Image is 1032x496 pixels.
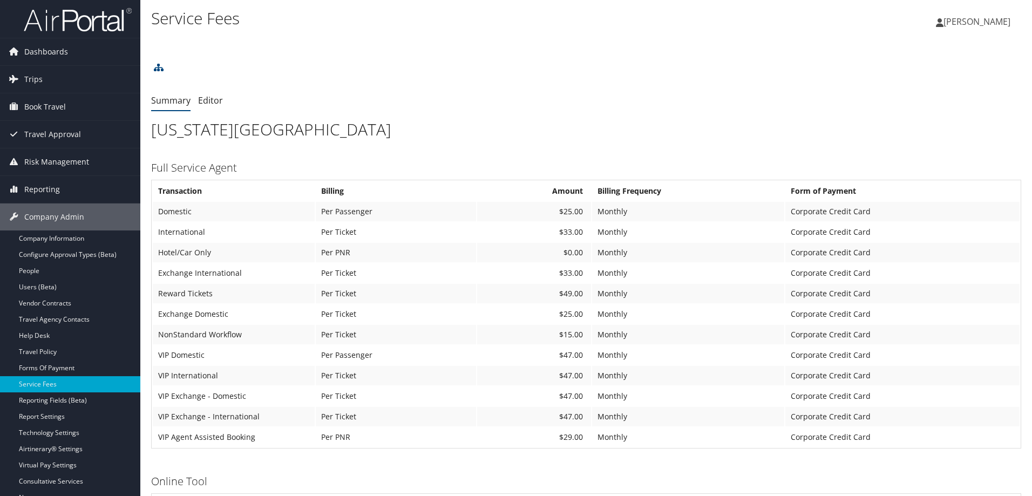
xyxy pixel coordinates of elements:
[785,243,1020,262] td: Corporate Credit Card
[477,386,592,406] td: $47.00
[785,202,1020,221] td: Corporate Credit Card
[592,345,784,365] td: Monthly
[592,284,784,303] td: Monthly
[153,263,315,283] td: Exchange International
[477,222,592,242] td: $33.00
[785,284,1020,303] td: Corporate Credit Card
[153,304,315,324] td: Exchange Domestic
[153,284,315,303] td: Reward Tickets
[153,386,315,406] td: VIP Exchange - Domestic
[24,121,81,148] span: Travel Approval
[477,304,592,324] td: $25.00
[24,7,132,32] img: airportal-logo.png
[151,118,1021,141] h1: [US_STATE][GEOGRAPHIC_DATA]
[477,181,592,201] th: Amount
[785,366,1020,385] td: Corporate Credit Card
[785,222,1020,242] td: Corporate Credit Card
[153,427,315,447] td: VIP Agent Assisted Booking
[316,427,476,447] td: Per PNR
[316,407,476,426] td: Per Ticket
[153,181,315,201] th: Transaction
[592,407,784,426] td: Monthly
[316,325,476,344] td: Per Ticket
[477,427,592,447] td: $29.00
[785,325,1020,344] td: Corporate Credit Card
[151,7,731,30] h1: Service Fees
[785,263,1020,283] td: Corporate Credit Card
[153,222,315,242] td: International
[153,202,315,221] td: Domestic
[153,407,315,426] td: VIP Exchange - International
[785,181,1020,201] th: Form of Payment
[785,407,1020,426] td: Corporate Credit Card
[316,263,476,283] td: Per Ticket
[316,284,476,303] td: Per Ticket
[592,304,784,324] td: Monthly
[24,66,43,93] span: Trips
[592,181,784,201] th: Billing Frequency
[153,243,315,262] td: Hotel/Car Only
[24,176,60,203] span: Reporting
[477,366,592,385] td: $47.00
[477,202,592,221] td: $25.00
[592,366,784,385] td: Monthly
[153,345,315,365] td: VIP Domestic
[592,263,784,283] td: Monthly
[943,16,1010,28] span: [PERSON_NAME]
[316,386,476,406] td: Per Ticket
[153,366,315,385] td: VIP International
[477,407,592,426] td: $47.00
[592,325,784,344] td: Monthly
[316,243,476,262] td: Per PNR
[592,243,784,262] td: Monthly
[477,325,592,344] td: $15.00
[24,38,68,65] span: Dashboards
[316,202,476,221] td: Per Passenger
[24,148,89,175] span: Risk Management
[592,386,784,406] td: Monthly
[153,325,315,344] td: NonStandard Workflow
[785,345,1020,365] td: Corporate Credit Card
[592,222,784,242] td: Monthly
[316,345,476,365] td: Per Passenger
[151,94,191,106] a: Summary
[592,202,784,221] td: Monthly
[151,474,1021,489] h3: Online Tool
[785,427,1020,447] td: Corporate Credit Card
[785,386,1020,406] td: Corporate Credit Card
[198,94,223,106] a: Editor
[151,160,1021,175] h3: Full Service Agent
[316,222,476,242] td: Per Ticket
[316,304,476,324] td: Per Ticket
[477,284,592,303] td: $49.00
[477,263,592,283] td: $33.00
[936,5,1021,38] a: [PERSON_NAME]
[24,93,66,120] span: Book Travel
[785,304,1020,324] td: Corporate Credit Card
[477,345,592,365] td: $47.00
[592,427,784,447] td: Monthly
[316,181,476,201] th: Billing
[477,243,592,262] td: $0.00
[316,366,476,385] td: Per Ticket
[24,203,84,230] span: Company Admin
